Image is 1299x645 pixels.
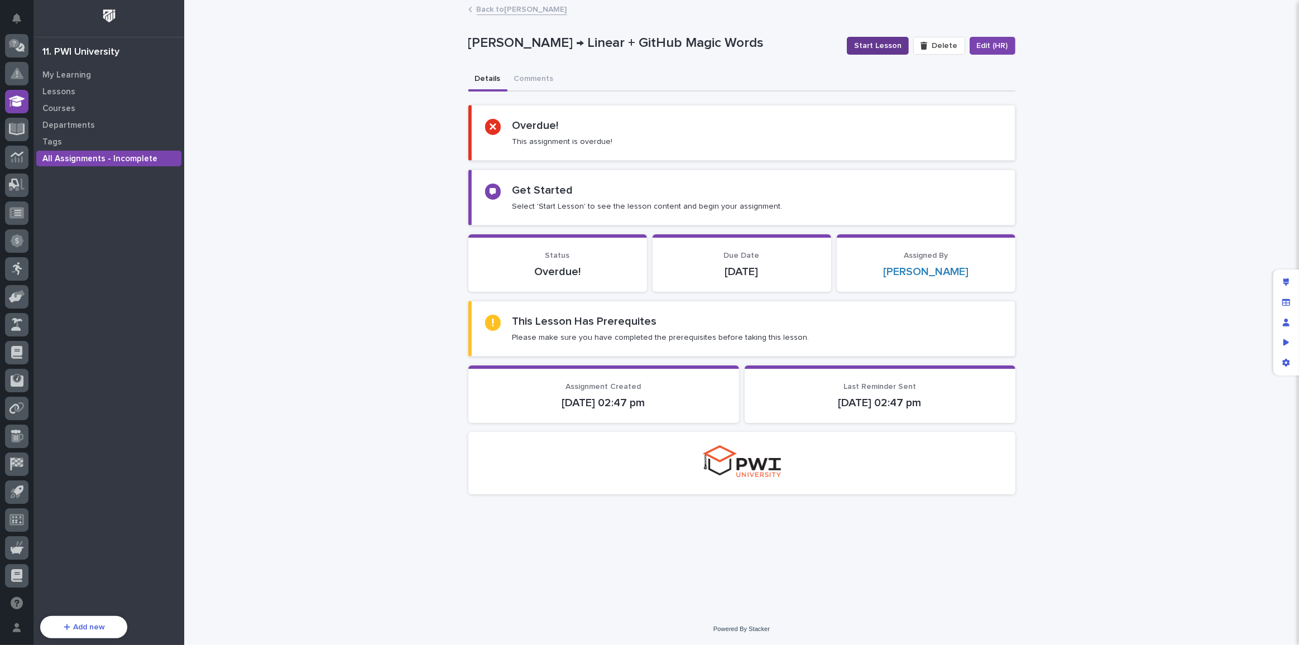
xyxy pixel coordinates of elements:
[70,180,79,189] div: 🔗
[512,201,782,211] p: Select 'Start Lesson' to see the lesson content and begin your assignment.
[42,104,75,114] p: Courses
[758,396,1002,410] p: [DATE] 02:47 pm
[33,66,184,83] a: My Learning
[33,150,184,167] a: All Assignments - Incomplete
[99,6,119,26] img: Workspace Logo
[703,445,781,477] img: pwi-university-small.png
[42,70,91,80] p: My Learning
[468,68,507,92] button: Details
[22,179,61,190] span: Help Docs
[33,100,184,117] a: Courses
[468,35,838,51] p: [PERSON_NAME] → Linear + GitHub Magic Words
[482,265,634,278] p: Overdue!
[713,625,770,632] a: Powered By Stacker
[42,87,75,97] p: Lessons
[14,13,28,31] div: Notifications
[11,124,31,144] img: 1736555164131-43832dd5-751b-4058-ba23-39d91318e5a0
[545,252,570,259] span: Status
[33,133,184,150] a: Tags
[1276,312,1296,333] div: Manage users
[79,206,135,215] a: Powered byPylon
[40,616,127,638] button: Add new
[482,396,726,410] p: [DATE] 02:47 pm
[843,383,916,391] span: Last Reminder Sent
[11,44,203,62] p: Welcome 👋
[724,252,760,259] span: Due Date
[42,137,62,147] p: Tags
[11,180,20,189] div: 📖
[33,83,184,100] a: Lessons
[42,121,95,131] p: Departments
[507,68,560,92] button: Comments
[5,7,28,30] button: Notifications
[42,46,119,59] div: 11. PWI University
[854,40,902,51] span: Start Lesson
[7,175,65,195] a: 📖Help Docs
[512,137,612,147] p: This assignment is overdue!
[11,62,203,80] p: How can we help?
[512,184,573,197] h2: Get Started
[883,265,969,278] a: [PERSON_NAME]
[38,124,183,135] div: Start new chat
[111,206,135,215] span: Pylon
[932,42,958,50] span: Delete
[1276,272,1296,292] div: Edit layout
[512,315,656,328] h2: This Lesson Has Prerequites
[1276,292,1296,312] div: Manage fields and data
[977,40,1008,51] span: Edit (HR)
[512,333,809,343] p: Please make sure you have completed the prerequisites before taking this lesson.
[477,2,567,15] a: Back to[PERSON_NAME]
[65,175,147,195] a: 🔗Onboarding Call
[11,11,33,33] img: Stacker
[33,117,184,133] a: Departments
[913,37,965,55] button: Delete
[970,37,1015,55] button: Edit (HR)
[1276,353,1296,373] div: App settings
[190,127,203,141] button: Start new chat
[847,37,909,55] button: Start Lesson
[512,119,558,132] h2: Overdue!
[5,591,28,615] button: Open support chat
[38,135,156,144] div: We're offline, we will be back soon!
[566,383,641,391] span: Assignment Created
[666,265,818,278] p: [DATE]
[904,252,948,259] span: Assigned By
[1276,333,1296,353] div: Preview as
[42,154,157,164] p: All Assignments - Incomplete
[81,179,142,190] span: Onboarding Call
